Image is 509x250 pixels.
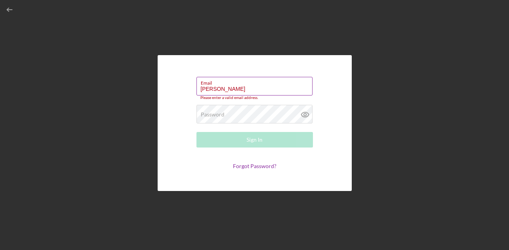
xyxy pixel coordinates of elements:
label: Password [201,111,224,118]
div: Please enter a valid email address. [196,95,313,100]
div: Sign In [247,132,262,148]
button: Sign In [196,132,313,148]
a: Forgot Password? [233,163,276,169]
label: Email [201,77,313,86]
